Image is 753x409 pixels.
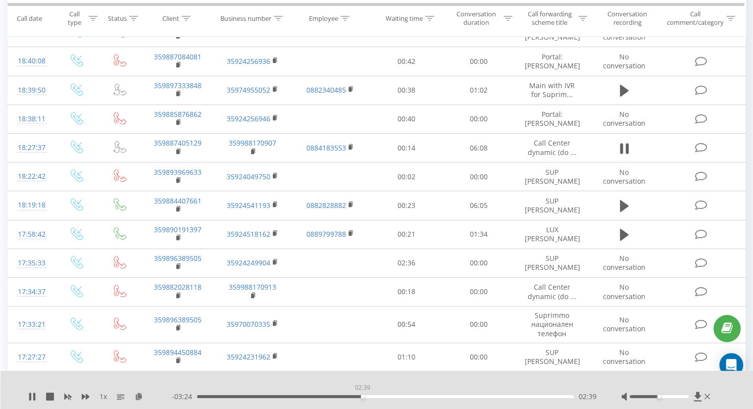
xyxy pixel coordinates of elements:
[603,52,646,70] span: No conversation
[108,14,127,23] div: Status
[154,254,201,263] a: 359896389505
[514,249,589,277] td: SUP [PERSON_NAME]
[227,229,270,239] a: 35924518162
[443,220,514,249] td: 01:34
[361,395,365,399] div: Accessibility label
[371,47,443,76] td: 00:42
[306,229,346,239] a: 0889799788
[443,249,514,277] td: 00:00
[306,85,346,95] a: 0882340485
[599,10,656,27] div: Conversation recording
[18,81,44,100] div: 18:39:50
[18,225,44,244] div: 17:58:42
[371,104,443,133] td: 00:40
[227,352,270,361] a: 35924231962
[371,277,443,306] td: 00:18
[18,348,44,367] div: 17:27:27
[371,307,443,343] td: 00:54
[227,258,270,267] a: 35924249904
[443,277,514,306] td: 00:00
[371,220,443,249] td: 00:21
[603,109,646,128] span: No conversation
[603,23,646,42] span: No conversation
[353,381,372,395] div: 02:39
[154,52,201,61] a: 359887084081
[227,201,270,210] a: 35924541193
[514,307,589,343] td: Suprimmo национален телефон
[719,353,743,377] div: Open Intercom Messenger
[18,254,44,273] div: 17:35:33
[227,85,270,95] a: 35974955052
[603,254,646,272] span: No conversation
[220,14,271,23] div: Business number
[154,109,201,119] a: 359885876862
[162,14,179,23] div: Client
[154,315,201,324] a: 359896389505
[443,47,514,76] td: 00:00
[371,76,443,104] td: 00:38
[528,282,576,301] span: Call Center dynamic (do ...
[528,138,576,156] span: Call Center dynamic (do ...
[371,343,443,371] td: 01:10
[443,191,514,220] td: 06:05
[371,134,443,162] td: 00:14
[154,138,201,148] a: 359887405129
[227,114,270,123] a: 35924256946
[154,167,201,177] a: 359893969633
[227,56,270,66] a: 35924256936
[227,319,270,329] a: 35970070335
[443,76,514,104] td: 01:02
[666,10,724,27] div: Call comment/category
[603,167,646,186] span: No conversation
[529,81,575,99] span: Main with IVR for Suprim...
[524,10,576,27] div: Call forwarding scheme title
[443,307,514,343] td: 00:00
[17,14,42,23] div: Call date
[657,395,661,399] div: Accessibility label
[154,282,201,292] a: 359882028118
[514,191,589,220] td: SUP [PERSON_NAME]
[603,315,646,333] span: No conversation
[371,249,443,277] td: 02:36
[306,201,346,210] a: 0882828882
[18,282,44,302] div: 17:34:37
[371,191,443,220] td: 00:23
[154,81,201,90] a: 359897333848
[603,282,646,301] span: No conversation
[514,343,589,371] td: SUP [PERSON_NAME]
[514,47,589,76] td: Portal: [PERSON_NAME]
[154,348,201,357] a: 359894450884
[18,138,44,157] div: 18:27:37
[154,196,201,205] a: 359884407661
[18,109,44,129] div: 18:38:11
[18,315,44,334] div: 17:33:21
[309,14,338,23] div: Employee
[514,162,589,191] td: SUP [PERSON_NAME]
[603,348,646,366] span: No conversation
[18,167,44,186] div: 18:22:42
[100,392,107,402] span: 1 x
[306,143,346,153] a: 0884183553
[443,162,514,191] td: 00:00
[371,162,443,191] td: 00:02
[172,392,197,402] span: - 03:24
[579,392,597,402] span: 02:39
[18,196,44,215] div: 18:19:18
[229,282,276,292] a: 359988170913
[154,225,201,234] a: 359890191397
[443,343,514,371] td: 00:00
[514,104,589,133] td: Portal: [PERSON_NAME]
[386,14,423,23] div: Waiting time
[514,220,589,249] td: LUX [PERSON_NAME]
[443,134,514,162] td: 06:08
[62,10,86,27] div: Call type
[18,51,44,71] div: 18:40:08
[452,10,501,27] div: Conversation duration
[229,138,276,148] a: 359988170907
[227,172,270,181] a: 35924049750
[443,104,514,133] td: 00:00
